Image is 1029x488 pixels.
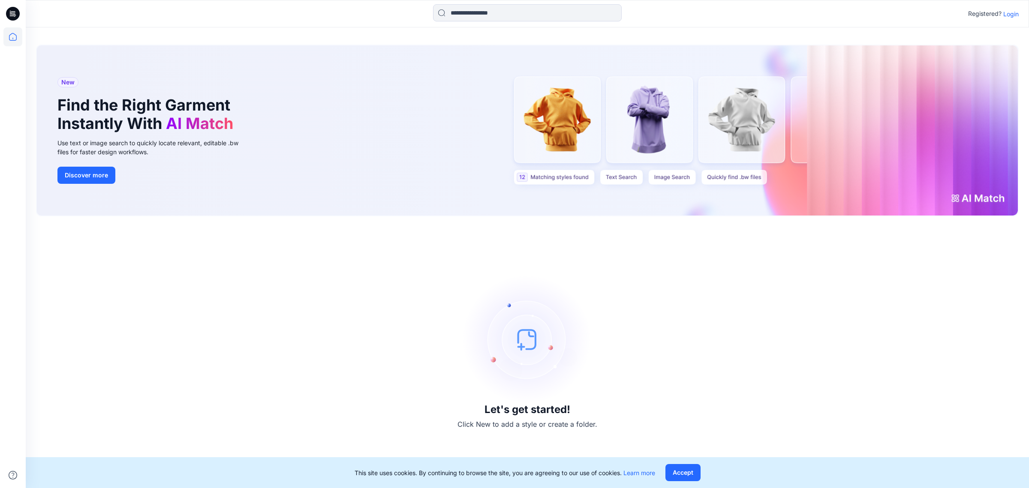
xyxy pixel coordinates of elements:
[457,419,597,429] p: Click New to add a style or create a folder.
[57,96,238,133] h1: Find the Right Garment Instantly With
[463,275,592,404] img: empty-state-image.svg
[1003,9,1019,18] p: Login
[57,167,115,184] button: Discover more
[484,404,570,416] h3: Let's get started!
[623,469,655,476] a: Learn more
[61,77,75,87] span: New
[57,138,250,156] div: Use text or image search to quickly locate relevant, editable .bw files for faster design workflows.
[665,464,701,481] button: Accept
[968,9,1002,19] p: Registered?
[166,114,233,133] span: AI Match
[355,468,655,477] p: This site uses cookies. By continuing to browse the site, you are agreeing to our use of cookies.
